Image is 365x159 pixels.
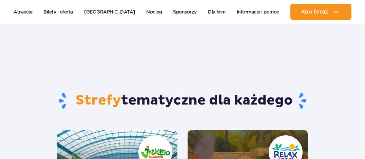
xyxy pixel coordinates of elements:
a: Informacje i pomoc [237,4,279,20]
a: Atrakcje [14,4,32,20]
h1: tematyczne dla każdego [57,92,308,110]
a: Nocleg [146,4,162,20]
span: Kup teraz [301,9,328,15]
a: [GEOGRAPHIC_DATA] [84,4,135,20]
a: Dla firm [208,4,225,20]
button: Kup teraz [290,4,351,20]
a: Bilety i oferta [43,4,73,20]
span: Strefy [76,92,121,109]
a: Sponsorzy [173,4,197,20]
